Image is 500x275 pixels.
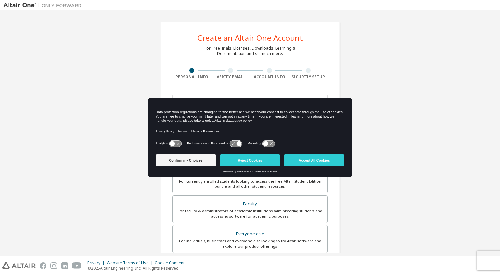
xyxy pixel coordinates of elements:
img: instagram.svg [50,262,57,269]
div: Website Terms of Use [107,260,155,266]
div: For currently enrolled students looking to access the free Altair Student Edition bundle and all ... [177,179,323,189]
img: linkedin.svg [61,262,68,269]
div: For faculty & administrators of academic institutions administering students and accessing softwa... [177,208,323,219]
div: Verify Email [211,74,250,80]
p: © 2025 Altair Engineering, Inc. All Rights Reserved. [87,266,188,271]
div: Everyone else [177,229,323,238]
div: For Free Trials, Licenses, Downloads, Learning & Documentation and so much more. [205,46,295,56]
img: Altair One [3,2,85,8]
div: Cookie Consent [155,260,188,266]
img: altair_logo.svg [2,262,36,269]
img: facebook.svg [40,262,46,269]
img: youtube.svg [72,262,81,269]
div: Create an Altair One Account [197,34,303,42]
div: Privacy [87,260,107,266]
div: Account Info [250,74,289,80]
div: Security Setup [289,74,328,80]
div: Personal Info [172,74,211,80]
div: For individuals, businesses and everyone else looking to try Altair software and explore our prod... [177,238,323,249]
div: Faculty [177,200,323,209]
